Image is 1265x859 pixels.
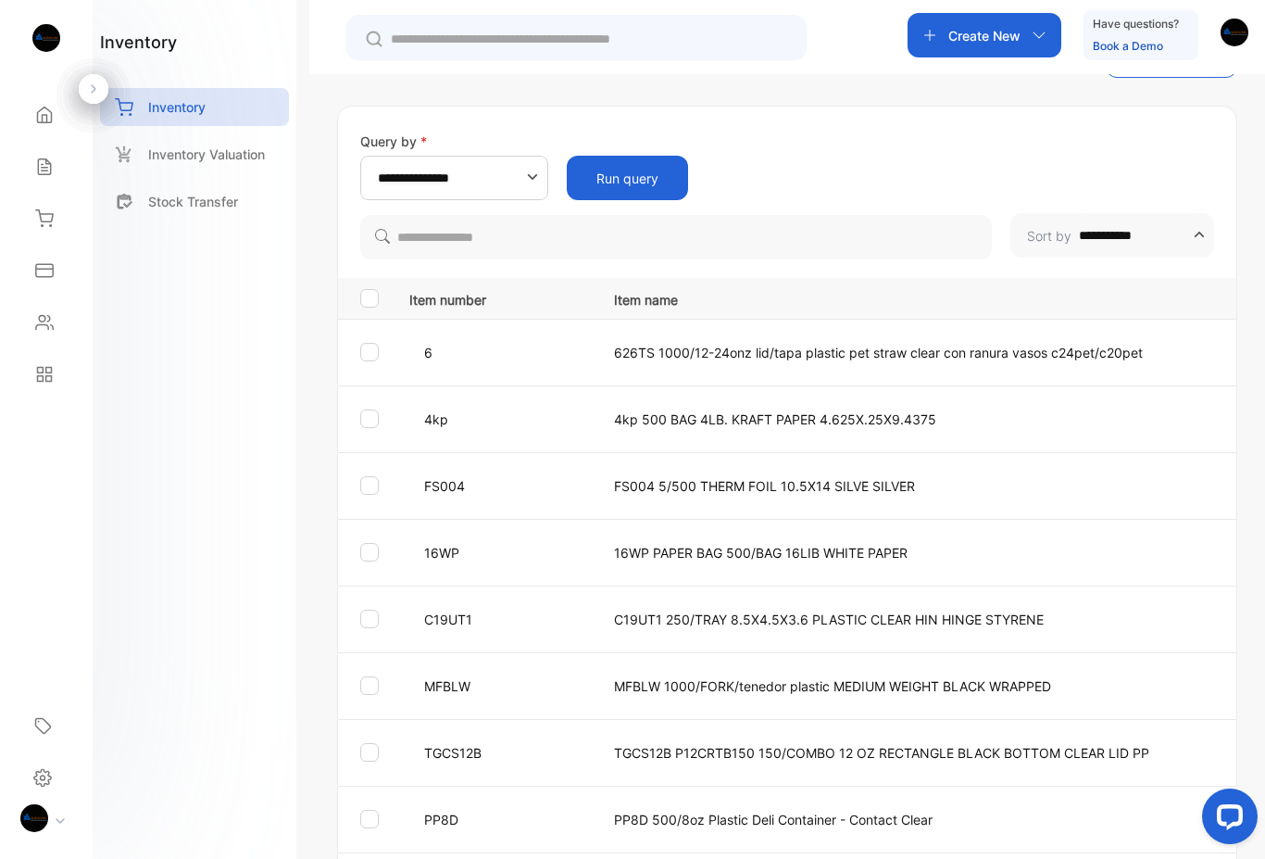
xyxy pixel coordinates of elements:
[100,30,177,55] h1: inventory
[424,476,576,496] p: FS004
[614,543,1262,562] p: 16WP PAPER BAG 500/BAG 16LIB WHITE PAPER
[424,543,576,562] p: 16WP
[409,286,591,309] p: Item number
[424,410,576,429] p: 4kp
[1093,39,1163,53] a: Book a Demo
[948,26,1021,45] p: Create New
[424,743,576,763] p: TGCS12B
[424,810,576,829] p: PP8D
[614,610,1262,629] p: C19UT1 250/TRAY 8.5X4.5X3.6 PLASTIC CLEAR HIN HINGE STYRENE
[148,192,238,211] p: Stock Transfer
[614,676,1262,696] p: MFBLW 1000/FORK/tenedor plastic MEDIUM WEIGHT BLACK WRAPPED
[614,743,1262,763] p: TGCS12B P12CRTB150 150/COMBO 12 OZ RECTANGLE BLACK BOTTOM CLEAR LID PP
[100,135,289,173] a: Inventory Valuation
[1187,781,1265,859] iframe: LiveChat chat widget
[1221,19,1248,46] img: avatar
[614,410,1262,429] p: 4kp 500 BAG 4LB. KRAFT PAPER 4.625X.25X9.4375
[32,24,60,52] img: logo
[360,133,427,149] label: Query by
[148,97,206,117] p: Inventory
[1093,15,1179,33] p: Have questions?
[567,156,688,200] button: Run query
[424,610,576,629] p: C19UT1
[614,343,1262,362] p: 626TS 1000/12-24onz lid/tapa plastic pet straw clear con ranura vasos c24pet/c20pet
[908,13,1061,57] button: Create New
[614,476,1262,496] p: FS004 5/500 THERM FOIL 10.5X14 SILVE SILVER
[100,88,289,126] a: Inventory
[1027,226,1071,246] p: Sort by
[614,286,1262,309] p: Item name
[614,810,1262,829] p: PP8D 500/8oz Plastic Deli Container - Contact Clear
[1221,13,1248,57] button: avatar
[1010,213,1214,258] button: Sort by
[424,676,576,696] p: MFBLW
[20,804,48,832] img: profile
[148,145,265,164] p: Inventory Valuation
[100,183,289,221] a: Stock Transfer
[424,343,576,362] p: 6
